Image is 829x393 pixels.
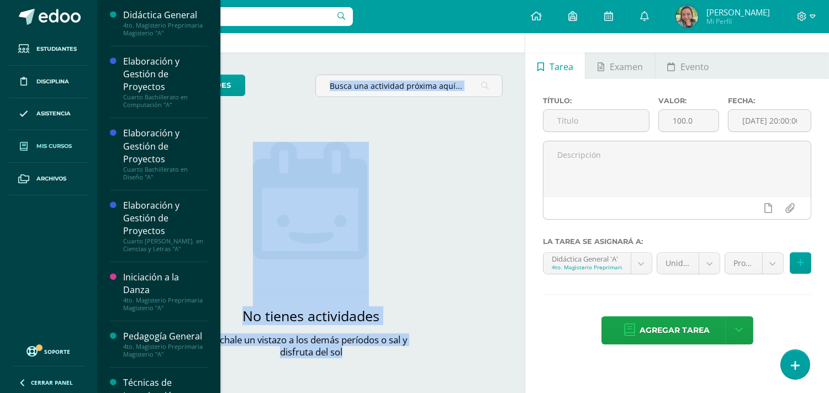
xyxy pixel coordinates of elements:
[36,174,66,183] span: Archivos
[316,75,502,97] input: Busca una actividad próxima aquí...
[585,52,654,79] a: Examen
[36,109,71,118] span: Asistencia
[657,253,720,274] a: Unidad 4
[123,199,207,253] a: Elaboración y Gestión de ProyectosCuarto [PERSON_NAME]. en Ciencias y Letras "A"
[200,306,421,325] h2: No tienes actividades
[733,253,754,274] span: Proyecto (20.0%)
[123,271,207,312] a: Iniciación a la Danza4to. Magisterio Preprimaria Magisterio "A"
[45,348,71,355] span: Soporte
[123,237,207,253] div: Cuarto [PERSON_NAME]. en Ciencias y Letras "A"
[728,110,811,131] input: Fecha de entrega
[610,54,643,80] span: Examen
[123,127,207,165] div: Elaboración y Gestión de Proyectos
[123,9,207,22] div: Didáctica General
[123,55,207,109] a: Elaboración y Gestión de ProyectosCuarto Bachillerato en Computación "A"
[123,330,207,343] div: Pedagogía General
[200,334,421,358] p: Échale un vistazo a los demás períodos o sal y disfruta del sol
[123,166,207,181] div: Cuarto Bachillerato en Diseño "A"
[123,271,207,296] div: Iniciación a la Danza
[9,163,88,195] a: Archivos
[706,7,770,18] span: [PERSON_NAME]
[36,45,77,54] span: Estudiantes
[123,199,207,237] div: Elaboración y Gestión de Proyectos
[123,22,207,37] div: 4to. Magisterio Preprimaria Magisterio "A"
[550,54,573,80] span: Tarea
[543,110,649,131] input: Título
[658,97,719,105] label: Valor:
[123,55,207,93] div: Elaboración y Gestión de Proyectos
[676,6,698,28] img: 125d6587ac5afceeb0a154d7bf529833.png
[543,237,811,246] label: La tarea se asignará a:
[123,127,207,180] a: Elaboración y Gestión de ProyectosCuarto Bachillerato en Diseño "A"
[123,330,207,358] a: Pedagogía General4to. Magisterio Preprimaria Magisterio "A"
[9,66,88,98] a: Disciplina
[253,142,369,298] img: no_activities.png
[123,9,207,37] a: Didáctica General4to. Magisterio Preprimaria Magisterio "A"
[13,343,84,358] a: Soporte
[656,52,721,79] a: Evento
[31,379,73,386] span: Cerrar panel
[123,93,207,109] div: Cuarto Bachillerato en Computación "A"
[123,343,207,358] div: 4to. Magisterio Preprimaria Magisterio "A"
[525,52,585,79] a: Tarea
[552,263,622,271] div: 4to. Magisterio Preprimaria Magisterio
[9,98,88,131] a: Asistencia
[36,142,72,151] span: Mis cursos
[725,253,783,274] a: Proyecto (20.0%)
[728,97,811,105] label: Fecha:
[659,110,718,131] input: Puntos máximos
[9,33,88,66] a: Estudiantes
[543,97,650,105] label: Título:
[680,54,709,80] span: Evento
[9,130,88,163] a: Mis cursos
[552,253,622,263] div: Didáctica General 'A'
[640,317,710,344] span: Agregar tarea
[543,253,652,274] a: Didáctica General 'A'4to. Magisterio Preprimaria Magisterio
[706,17,770,26] span: Mi Perfil
[123,296,207,312] div: 4to. Magisterio Preprimaria Magisterio "A"
[666,253,690,274] span: Unidad 4
[104,7,353,26] input: Busca un usuario...
[36,77,69,86] span: Disciplina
